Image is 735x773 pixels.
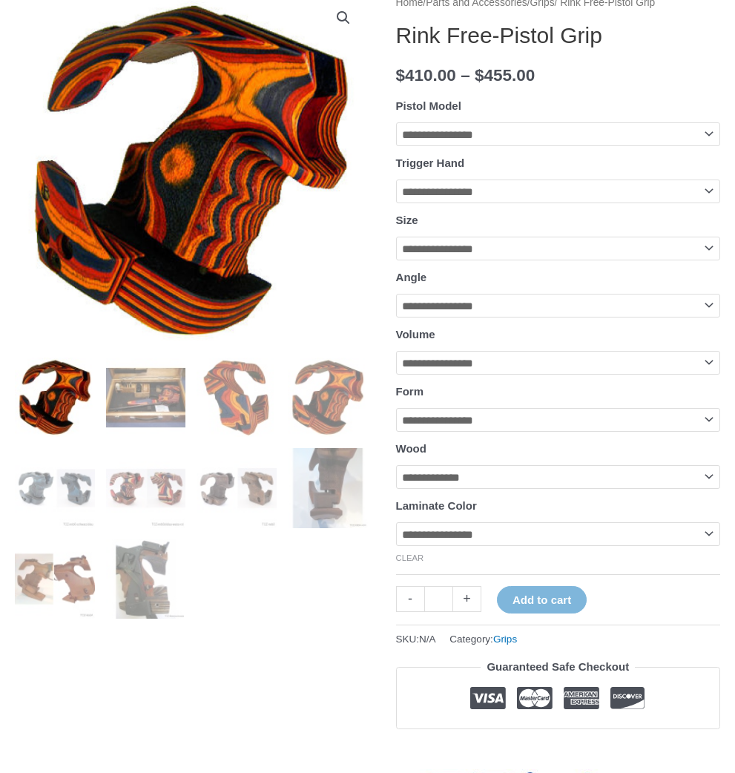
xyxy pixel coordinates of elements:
[449,630,517,648] span: Category:
[288,358,368,438] img: Rink Free-Pistol Grip
[396,553,424,562] a: Clear options
[497,586,587,614] button: Add to cart
[106,358,186,438] img: Rink Free-Pistol Grip - Image 2
[106,448,186,528] img: Rink Free-Pistol Grip - Image 6
[396,66,456,85] bdi: 410.00
[396,66,406,85] span: $
[396,157,465,169] label: Trigger Hand
[396,740,720,758] iframe: Customer reviews powered by Trustpilot
[419,634,436,645] span: N/A
[15,358,95,438] img: Rink Free-Pistol Grip
[197,358,277,438] img: Rink Free-Pistol Grip - Image 3
[396,442,426,455] label: Wood
[424,586,453,612] input: Product quantity
[475,66,484,85] span: $
[288,448,368,528] img: Rink Free-Pistol Grip - Image 8
[396,385,424,398] label: Form
[396,630,436,648] span: SKU:
[197,448,277,528] img: Rink Free-Pistol Grip - Image 7
[396,499,477,512] label: Laminate Color
[330,4,357,31] a: View full-screen image gallery
[15,539,95,619] img: Rink Free-Pistol Grip - Image 9
[396,271,427,283] label: Angle
[493,634,517,645] a: Grips
[396,22,720,49] h1: Rink Free-Pistol Grip
[396,328,435,341] label: Volume
[475,66,535,85] bdi: 455.00
[453,586,481,612] a: +
[15,448,95,528] img: Rink Free-Pistol Grip - Image 5
[396,99,461,112] label: Pistol Model
[461,66,470,85] span: –
[481,657,635,677] legend: Guaranteed Safe Checkout
[106,539,186,619] img: Rink Free-Pistol Grip - Image 10
[396,214,418,226] label: Size
[396,586,424,612] a: -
